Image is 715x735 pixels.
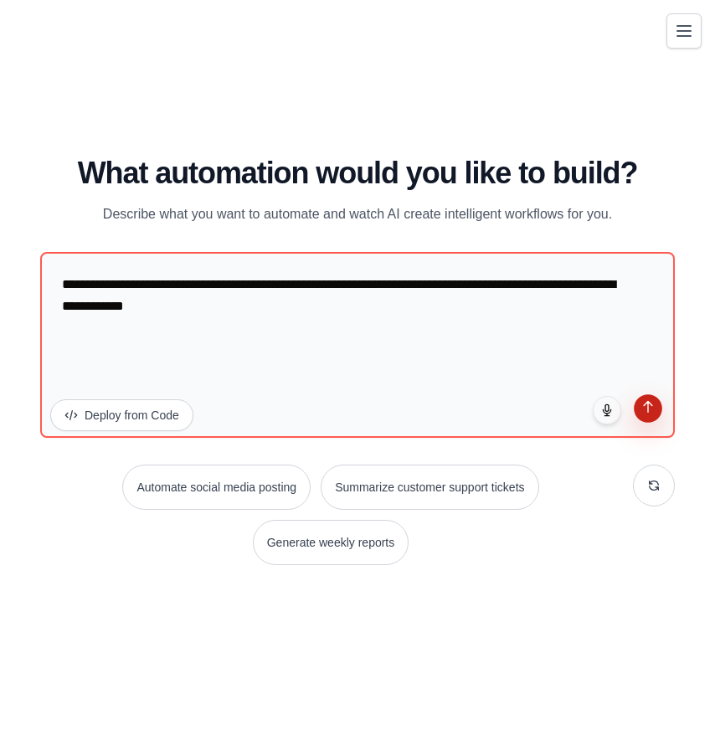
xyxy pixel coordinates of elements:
h1: What automation would you like to build? [40,157,675,190]
p: Describe what you want to automate and watch AI create intelligent workflows for you. [76,203,639,225]
iframe: Chat Widget [631,655,715,735]
button: Toggle navigation [666,13,702,49]
button: Generate weekly reports [253,520,409,565]
button: Automate social media posting [122,465,311,510]
button: Deploy from Code [50,399,193,431]
button: Summarize customer support tickets [321,465,538,510]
